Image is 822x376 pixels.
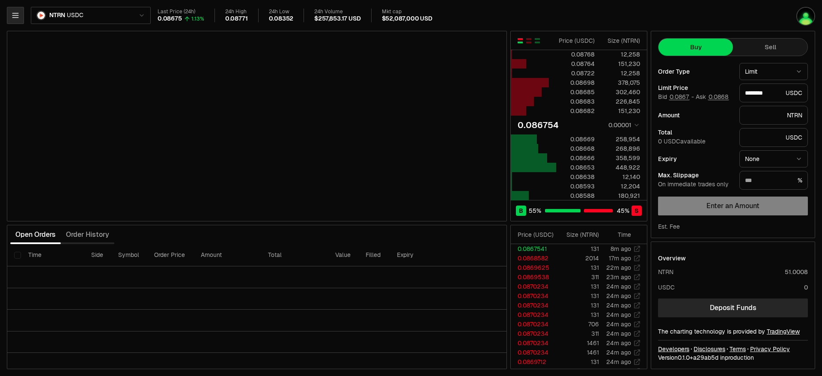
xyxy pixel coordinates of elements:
button: Show Buy Orders Only [534,37,541,44]
div: 51.0008 [785,268,808,276]
div: Mkt cap [382,9,432,15]
div: Version 0.1.0 + in production [658,353,808,362]
div: 0.08666 [557,154,595,162]
div: 0.08675 [158,15,182,23]
time: 22m ago [606,264,631,272]
td: 0.0870234 [511,319,557,329]
time: 24m ago [606,367,631,375]
span: B [519,206,523,215]
div: 0.08683 [557,97,595,106]
th: Value [328,244,359,266]
div: 0.08722 [557,69,595,78]
div: 151,230 [602,60,640,68]
a: Terms [730,345,746,353]
button: 0.0868 [708,93,729,100]
td: 0.0869712 [511,357,557,367]
span: 45 % [617,206,629,215]
button: 0.0867 [669,93,690,100]
div: Overview [658,254,686,263]
div: 12,258 [602,50,640,59]
button: Open Orders [10,226,61,243]
div: Price ( USDC ) [557,36,595,45]
td: 131 [557,357,599,367]
div: Time [606,230,631,239]
td: 131 [557,244,599,254]
div: 12,258 [602,69,640,78]
div: 12,140 [602,173,640,181]
div: 0.08768 [557,50,595,59]
div: Amount [658,112,733,118]
button: Order History [61,226,114,243]
time: 24m ago [606,349,631,356]
div: 0.08685 [557,88,595,96]
span: Ask [696,93,729,101]
time: 17m ago [609,254,631,262]
a: Disclosures [694,345,725,353]
button: Show Buy and Sell Orders [517,37,524,44]
div: Expiry [658,156,733,162]
td: 131 [557,263,599,272]
time: 8m ago [611,245,631,253]
button: None [739,150,808,167]
td: 0.0870234 [511,310,557,319]
button: Show Sell Orders Only [525,37,532,44]
div: On immediate trades only [658,181,733,188]
td: 131 [557,291,599,301]
button: Sell [733,39,807,56]
div: 1.13% [191,15,204,22]
div: 0.08668 [557,144,595,153]
td: 0.0870234 [511,338,557,348]
td: 0.0870234 [511,301,557,310]
td: 0.0867541 [511,244,557,254]
td: 706 [557,319,599,329]
div: 302,460 [602,88,640,96]
div: USDC [658,283,675,292]
span: a29ab5d467ab41facbc8525408a7f2a7cb5dc091 [693,354,718,361]
time: 24m ago [606,320,631,328]
th: Order Price [147,244,194,266]
div: 358,599 [602,154,640,162]
div: NTRN [739,106,808,125]
a: Privacy Policy [750,345,790,353]
a: TradingView [767,328,800,335]
th: Filled [359,244,390,266]
div: 258,954 [602,135,640,143]
th: Symbol [111,244,148,266]
div: 24h Volume [314,9,360,15]
button: 0.00001 [606,120,640,130]
time: 24m ago [606,358,631,366]
time: 24m ago [606,311,631,319]
div: % [739,171,808,190]
div: 12,204 [602,182,640,191]
img: 2022_2 [797,8,814,25]
div: USDC [739,84,808,102]
th: Expiry [390,244,450,266]
div: 151,230 [602,107,640,115]
td: 0.0870234 [511,282,557,291]
td: 1461 [557,338,599,348]
div: 378,075 [602,78,640,87]
div: 226,845 [602,97,640,106]
td: 311 [557,272,599,282]
span: USDC [67,12,83,19]
time: 24m ago [606,283,631,290]
div: Price ( USDC ) [518,230,557,239]
div: 0.08771 [225,15,248,23]
button: Buy [658,39,733,56]
div: 0.08764 [557,60,595,68]
div: Est. Fee [658,222,680,231]
button: Select all [14,252,21,259]
div: 24h High [225,9,248,15]
div: 268,896 [602,144,640,153]
th: Time [21,244,84,266]
div: 24h Low [269,9,294,15]
div: 0.08593 [557,182,595,191]
div: 0 [804,283,808,292]
th: Amount [194,244,261,266]
td: 0.0869625 [511,263,557,272]
span: Bid - [658,93,694,101]
div: 0.086754 [518,119,559,131]
div: Order Type [658,69,733,75]
time: 24m ago [606,330,631,337]
time: 24m ago [606,301,631,309]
